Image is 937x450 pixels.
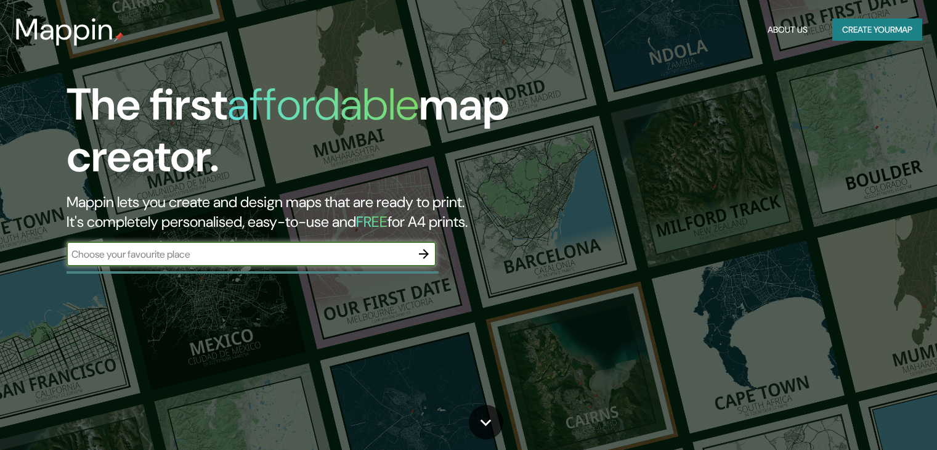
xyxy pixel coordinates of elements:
h3: Mappin [15,12,114,47]
h1: affordable [227,76,419,133]
input: Choose your favourite place [67,247,412,261]
button: Create yourmap [832,18,922,41]
h2: Mappin lets you create and design maps that are ready to print. It's completely personalised, eas... [67,192,535,232]
button: About Us [763,18,813,41]
h1: The first map creator. [67,79,535,192]
h5: FREE [356,212,387,231]
img: mappin-pin [114,32,124,42]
